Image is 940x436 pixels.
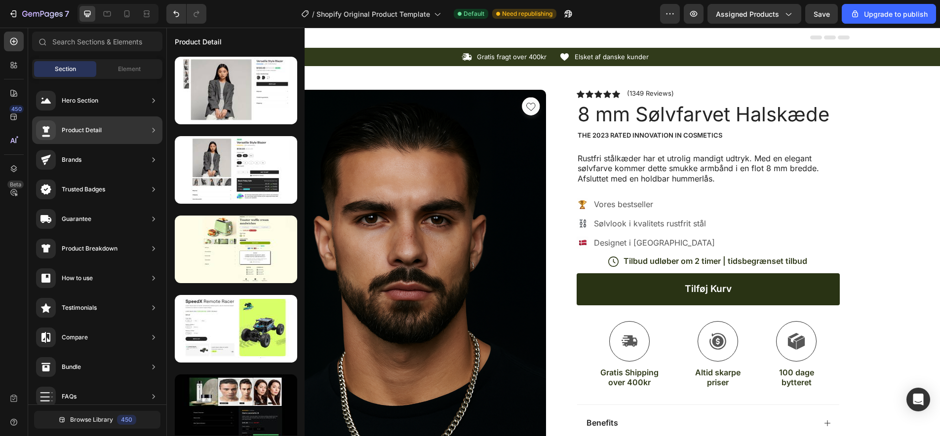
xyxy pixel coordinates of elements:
p: The 2023 Rated Innovation in Cosmetics [411,104,672,112]
button: Tilføj kurv [410,246,673,278]
span: Save [814,10,830,18]
button: Browse Library450 [34,411,160,429]
p: (1349 Reviews) [461,62,508,70]
span: Section [55,65,76,73]
div: How to use [62,273,93,283]
div: Rich Text Editor. Editing area: main [410,125,673,157]
div: Bundle [62,362,81,372]
div: Undo/Redo [166,4,206,24]
div: Product Detail [62,125,102,135]
span: Default [464,9,484,18]
span: Element [118,65,141,73]
button: Save [805,4,838,24]
div: Compare [62,332,88,342]
span: Shopify Original Product Template [316,9,430,19]
div: 450 [9,105,24,113]
div: FAQs [62,392,77,401]
button: Upgrade to publish [842,4,936,24]
div: Open Intercom Messenger [906,388,930,411]
iframe: Design area [166,28,940,436]
p: Altid skarpe [529,340,574,350]
p: Sølvlook i kvalitets rustfrit stål [428,190,548,202]
p: 100 dage [611,340,649,350]
p: 7 [65,8,69,20]
div: Guarantee [62,214,91,224]
p: Vores bestseller [428,171,548,182]
div: Tilføj kurv [518,255,565,268]
p: Benefits [420,390,452,400]
span: Browse Library [70,415,113,424]
p: Tilbud udløber om 2 timer | tidsbegrænset tilbud [457,228,641,239]
p: Gratis Shipping [434,340,492,350]
div: Upgrade to publish [850,9,928,19]
span: Assigned Products [716,9,779,19]
span: Need republishing [502,9,552,18]
div: Product Breakdown [62,244,117,254]
span: / [312,9,314,19]
div: Testimonials [62,303,97,313]
button: Assigned Products [707,4,801,24]
div: Hero Section [62,96,98,106]
button: 7 [4,4,74,24]
div: Trusted Badges [62,184,105,194]
input: Search Sections & Elements [32,32,162,51]
p: over 400kr [434,350,492,360]
p: Rustfri stålkæder har et utrolig mandigt udtryk. Med en elegant sølvfarve kommer dette smukke arm... [411,126,672,146]
div: 450 [117,415,136,425]
p: Afsluttet med en holdbar hummerlås. [411,146,672,156]
div: Beta [7,181,24,188]
p: Designet i [GEOGRAPHIC_DATA] [428,209,548,221]
h1: 8 mm Sølvfarvet Halskæde [410,73,673,101]
p: priser [529,350,574,360]
p: bytteret [611,350,649,360]
div: Brands [62,155,81,165]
